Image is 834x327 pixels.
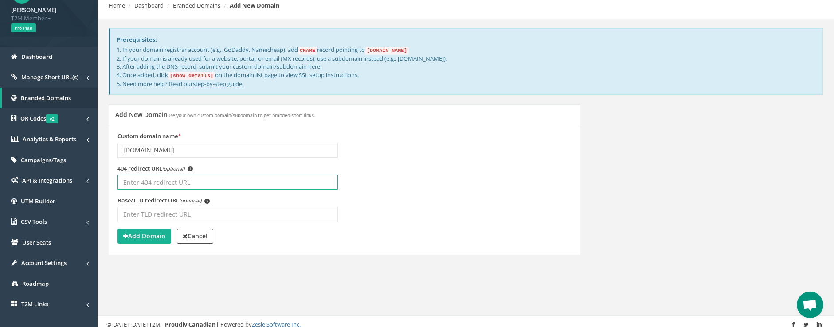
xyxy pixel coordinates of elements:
strong: [PERSON_NAME] [11,6,56,14]
span: Pro Plan [11,23,36,32]
span: Branded Domains [21,94,71,102]
span: Roadmap [22,280,49,288]
input: Enter TLD redirect URL [117,207,338,222]
code: [DOMAIN_NAME] [365,47,409,54]
h5: Add New Domain [115,111,315,118]
code: [show details] [168,72,215,80]
a: step-by-step guide [193,80,242,88]
em: (optional) [162,165,184,172]
strong: Add Domain [123,232,165,240]
span: Analytics & Reports [23,135,76,143]
a: [PERSON_NAME] T2M Member [11,4,86,22]
span: API & Integrations [22,176,72,184]
label: Custom domain name [117,132,181,140]
a: Home [109,1,125,9]
code: CNAME [298,47,317,54]
a: Cancel [177,229,213,244]
button: Add Domain [117,229,171,244]
strong: Cancel [183,232,208,240]
p: 1. In your domain registrar account (e.g., GoDaddy, Namecheap), add record pointing to 2. If your... [117,46,816,88]
em: (optional) [179,197,201,204]
span: User Seats [22,238,51,246]
span: Account Settings [21,259,67,267]
a: Dashboard [134,1,164,9]
input: Enter domain name [117,143,338,158]
a: Branded Domains [173,1,220,9]
span: QR Codes [20,114,58,122]
span: i [204,199,210,204]
div: Open chat [797,292,823,318]
span: UTM Builder [21,197,55,205]
span: Dashboard [21,53,52,61]
span: Campaigns/Tags [21,156,66,164]
input: Enter 404 redirect URL [117,175,338,190]
span: v2 [46,114,58,123]
label: 404 redirect URL [117,164,193,173]
small: use your own custom domain/subdomain to get branded short links. [168,112,315,118]
label: Base/TLD redirect URL [117,196,210,205]
span: T2M Links [21,300,48,308]
span: CSV Tools [21,218,47,226]
span: Manage Short URL(s) [21,73,78,81]
span: T2M Member [11,14,86,23]
strong: Add New Domain [230,1,280,9]
strong: Prerequisites: [117,35,157,43]
span: i [188,166,193,171]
